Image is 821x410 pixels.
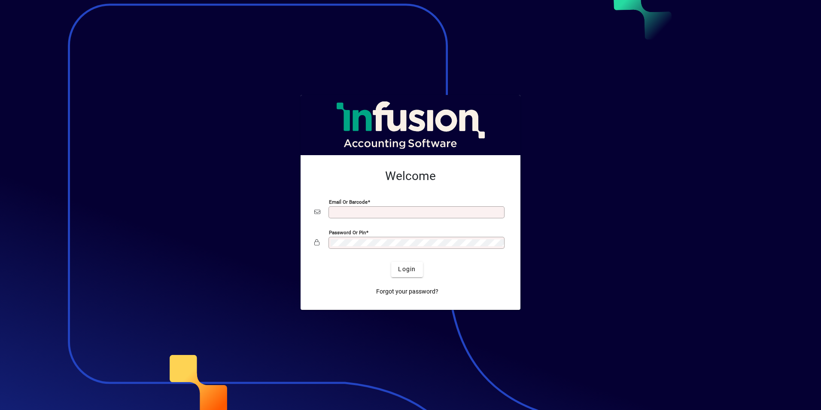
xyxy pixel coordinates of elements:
mat-label: Email or Barcode [329,199,368,205]
a: Forgot your password? [373,284,442,300]
span: Forgot your password? [376,287,438,296]
mat-label: Password or Pin [329,229,366,235]
button: Login [391,262,423,277]
h2: Welcome [314,169,507,184]
span: Login [398,265,416,274]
